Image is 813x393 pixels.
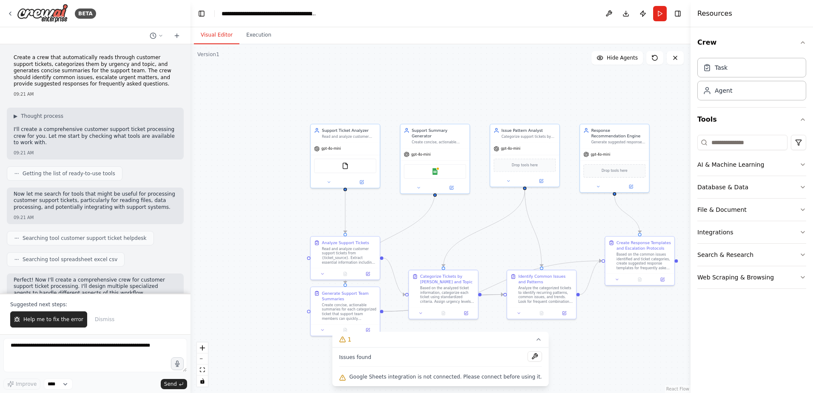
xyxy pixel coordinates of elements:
div: Identify Common Issues and Patterns [518,273,573,285]
button: Visual Editor [194,26,239,44]
button: zoom in [197,342,208,353]
span: gpt-4o-mini [321,146,341,151]
button: zoom out [197,353,208,365]
button: AI & Machine Learning [697,154,806,176]
div: Read and analyze customer support tickets from {ticket_source}, extracting key information includ... [322,134,376,139]
span: Send [164,381,177,387]
button: 1 [333,332,549,347]
div: Database & Data [697,183,748,191]
div: Create concise, actionable summaries of categorized support tickets for the support team, highlig... [412,140,466,145]
button: No output available [628,276,652,283]
p: Create a crew that automatically reads through customer support tickets, categorizes them by urge... [14,54,177,88]
button: No output available [333,271,357,277]
div: Support Summary Generator [412,128,466,139]
button: Integrations [697,221,806,243]
span: gpt-4o-mini [411,152,431,157]
button: Tools [697,108,806,131]
div: Issue Pattern Analyst [501,128,556,133]
div: Generate Support Team Summaries [322,290,376,302]
button: Hide Agents [591,51,643,65]
div: 09:21 AM [14,91,177,97]
button: ▶Thought process [14,113,63,120]
button: Execution [239,26,278,44]
button: No output available [333,327,357,333]
div: Tools [697,131,806,296]
span: Drop tools here [512,162,538,168]
div: Based on the analyzed ticket information, categorize each ticket using standardized criteria. Ass... [420,286,475,304]
span: Help me to fix the error [23,316,83,323]
button: Click to speak your automation idea [171,357,184,370]
button: Web Scraping & Browsing [697,266,806,288]
button: No output available [530,310,554,316]
g: Edge from 3d6a9fe8-e602-4e17-a7cd-dd716e7ad535 to 1361e031-aa77-45e4-8974-6a0c96780a5a [580,258,601,297]
span: Searching tool customer support ticket helpdesk [23,235,147,242]
span: Hide Agents [607,54,638,61]
div: Issue Pattern AnalystCategorize support tickets by urgency (Critical, High, Medium, Low) and topi... [490,124,560,187]
button: No output available [432,310,455,316]
button: Switch to previous chat [146,31,167,41]
button: Open in side panel [554,310,574,316]
div: Create Response Templates and Escalation ProtocolsBased on the common issues identified and ticke... [605,236,675,286]
img: FileReadTool [342,162,349,169]
h4: Resources [697,9,732,19]
span: Searching tool spreadsheet excel csv [23,256,117,263]
span: Issues found [339,354,372,361]
button: Open in side panel [456,310,475,316]
div: Categorize Tickets by [PERSON_NAME] and Topic [420,273,475,285]
button: Open in side panel [358,327,377,333]
button: Open in side panel [525,178,557,185]
button: Hide right sidebar [672,8,684,20]
div: Categorize support tickets by urgency (Critical, High, Medium, Low) and topic (Technical Issues, ... [501,134,556,139]
g: Edge from 1985f846-3589-4fc0-a654-57fc9c317edf to e782b3a7-6495-4c7c-82fe-0e10e800c8fc [441,190,528,267]
button: Help me to fix the error [10,311,87,327]
div: 09:21 AM [14,150,177,156]
g: Edge from 5c992c9f-ee3f-4197-b856-3a5126931637 to 1361e031-aa77-45e4-8974-6a0c96780a5a [612,196,643,233]
div: React Flow controls [197,342,208,387]
button: Open in side panel [615,183,647,190]
div: AI & Machine Learning [697,160,764,169]
div: Support Summary GeneratorCreate concise, actionable summaries of categorized support tickets for ... [400,124,470,194]
button: Open in side panel [346,179,378,185]
div: Analyze the categorized tickets to identify recurring patterns, common issues, and trends. Look f... [518,286,573,304]
button: Start a new chat [170,31,184,41]
div: Create concise, actionable summaries for each categorized ticket that support team members can qu... [322,303,376,321]
g: Edge from 52789fd5-0723-4499-aaea-06ba0924114d to 1361e031-aa77-45e4-8974-6a0c96780a5a [384,258,602,314]
span: ▶ [14,113,17,120]
div: Categorize Tickets by [PERSON_NAME] and TopicBased on the analyzed ticket information, categorize... [408,270,478,319]
div: Agent [715,86,732,95]
div: Analyze Support Tickets [322,240,369,245]
span: Improve [16,381,37,387]
div: Response Recommendation Engine [591,128,645,139]
span: gpt-4o-mini [591,152,610,157]
div: Analyze Support TicketsRead and analyze customer support tickets from {ticket_source}. Extract es... [310,236,380,280]
div: Based on the common issues identified and ticket categories, create suggested response templates ... [617,252,671,270]
span: Drop tools here [602,168,628,174]
div: Web Scraping & Browsing [697,273,774,282]
div: Identify Common Issues and PatternsAnalyze the categorized tickets to identify recurring patterns... [506,270,577,319]
button: Open in side panel [435,185,467,191]
p: Perfect! Now I'll create a comprehensive crew for customer support ticket processing. I'll design... [14,277,177,297]
div: Search & Research [697,251,753,259]
img: Google Sheets [432,168,438,175]
div: Create Response Templates and Escalation Protocols [617,240,671,251]
button: Send [161,379,187,389]
button: Search & Research [697,244,806,266]
img: Logo [17,4,68,23]
button: Open in side panel [653,276,672,283]
g: Edge from 52789fd5-0723-4499-aaea-06ba0924114d to 3d6a9fe8-e602-4e17-a7cd-dd716e7ad535 [384,292,503,314]
span: 1 [348,335,352,344]
g: Edge from e782b3a7-6495-4c7c-82fe-0e10e800c8fc to 3d6a9fe8-e602-4e17-a7cd-dd716e7ad535 [482,292,503,297]
div: Response Recommendation EngineGenerate suggested responses for common support questions and creat... [580,124,650,193]
span: gpt-4o-mini [501,146,520,151]
button: fit view [197,365,208,376]
button: Hide left sidebar [196,8,208,20]
div: Integrations [697,228,733,236]
span: Thought process [21,113,63,120]
div: 09:21 AM [14,214,177,221]
button: Dismiss [91,311,119,327]
a: React Flow attribution [666,387,689,391]
button: File & Document [697,199,806,221]
g: Edge from 700af361-bdfb-40ce-9655-2dd4efce62fc to e782b3a7-6495-4c7c-82fe-0e10e800c8fc [384,255,405,297]
div: Task [715,63,728,72]
div: File & Document [697,205,747,214]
